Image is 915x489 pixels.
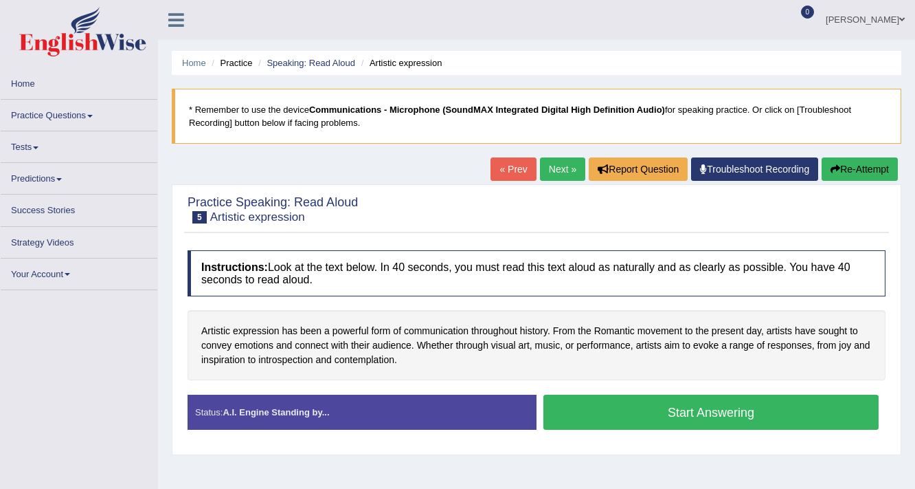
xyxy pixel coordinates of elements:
a: Strategy Videos [1,227,157,254]
a: Home [182,58,206,68]
a: Success Stories [1,195,157,221]
li: Artistic expression [358,56,442,69]
a: Speaking: Read Aloud [267,58,355,68]
h2: Practice Speaking: Read Aloud [188,196,358,224]
a: Next » [540,157,585,181]
h4: Look at the text below. In 40 seconds, you must read this text aloud as naturally and as clearly ... [188,250,885,296]
button: Re-Attempt [822,157,898,181]
button: Start Answering [543,395,879,430]
div: Status: [188,395,536,430]
a: Home [1,68,157,95]
a: Predictions [1,163,157,190]
button: Report Question [589,157,688,181]
a: Troubleshoot Recording [691,157,818,181]
div: Artistic expression has been a powerful form of communication throughout history. From the Romant... [188,310,885,380]
small: Artistic expression [210,210,305,224]
a: Tests [1,131,157,158]
a: « Prev [490,157,536,181]
blockquote: * Remember to use the device for speaking practice. Or click on [Troubleshoot Recording] button b... [172,89,901,144]
a: Practice Questions [1,100,157,127]
span: 0 [801,6,815,19]
b: Instructions: [201,261,268,273]
b: Communications - Microphone (SoundMAX Integrated Digital High Definition Audio) [309,105,665,115]
strong: A.I. Engine Standing by... [223,407,329,417]
li: Practice [208,56,252,69]
a: Your Account [1,259,157,285]
span: 5 [192,211,207,224]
